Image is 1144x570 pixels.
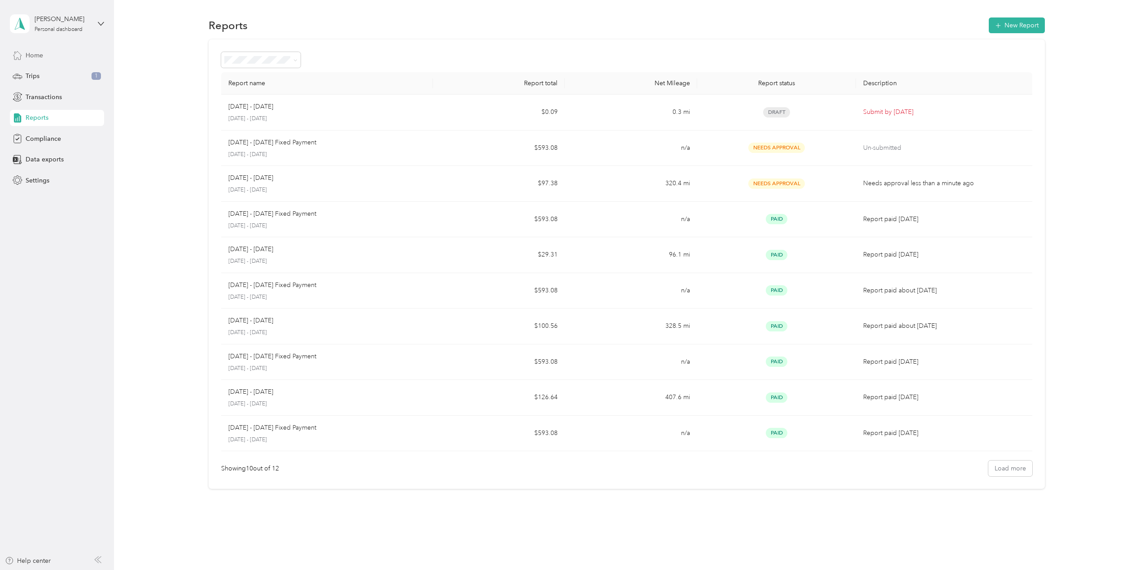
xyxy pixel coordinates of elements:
p: [DATE] - [DATE] [228,400,426,408]
td: n/a [565,344,697,380]
p: [DATE] - [DATE] [228,102,273,112]
p: [DATE] - [DATE] [228,365,426,373]
h1: Reports [209,21,248,30]
td: 328.5 mi [565,309,697,344]
p: [DATE] - [DATE] [228,173,273,183]
div: [PERSON_NAME] [35,14,91,24]
p: [DATE] - [DATE] Fixed Payment [228,423,316,433]
td: $593.08 [433,416,565,452]
p: Report paid [DATE] [863,214,1025,224]
th: Report total [433,72,565,95]
th: Description [856,72,1032,95]
p: [DATE] - [DATE] [228,186,426,194]
p: [DATE] - [DATE] [228,436,426,444]
span: Settings [26,176,49,185]
td: 96.1 mi [565,237,697,273]
p: Report paid [DATE] [863,250,1025,260]
td: $97.38 [433,166,565,202]
span: Trips [26,71,39,81]
button: New Report [989,17,1045,33]
p: [DATE] - [DATE] [228,244,273,254]
td: $593.08 [433,202,565,238]
th: Report name [221,72,433,95]
p: [DATE] - [DATE] [228,257,426,265]
p: Needs approval less than a minute ago [863,178,1025,188]
span: 1 [92,72,101,80]
span: Paid [766,285,787,296]
td: 407.6 mi [565,380,697,416]
td: $593.08 [433,273,565,309]
td: $100.56 [433,309,565,344]
p: [DATE] - [DATE] [228,222,426,230]
span: Paid [766,214,787,224]
p: Report paid [DATE] [863,392,1025,402]
td: n/a [565,202,697,238]
div: Showing 10 out of 12 [221,464,279,473]
button: Load more [988,461,1032,476]
span: Transactions [26,92,62,102]
span: Paid [766,357,787,367]
button: Help center [5,556,51,566]
p: [DATE] - [DATE] Fixed Payment [228,280,316,290]
p: [DATE] - [DATE] [228,115,426,123]
p: [DATE] - [DATE] [228,293,426,301]
p: [DATE] - [DATE] [228,329,426,337]
p: Report paid about [DATE] [863,286,1025,296]
span: Home [26,51,43,60]
p: Report paid [DATE] [863,357,1025,367]
td: $0.09 [433,95,565,131]
td: n/a [565,131,697,166]
p: [DATE] - [DATE] [228,151,426,159]
p: Report paid [DATE] [863,428,1025,438]
span: Needs Approval [748,178,805,189]
div: Personal dashboard [35,27,83,32]
span: Draft [763,107,790,117]
span: Reports [26,113,48,122]
td: $593.08 [433,131,565,166]
p: [DATE] - [DATE] [228,387,273,397]
span: Paid [766,428,787,438]
p: [DATE] - [DATE] Fixed Payment [228,352,316,361]
span: Needs Approval [748,143,805,153]
span: Data exports [26,155,64,164]
td: n/a [565,273,697,309]
p: Submit by [DATE] [863,107,1025,117]
td: 320.4 mi [565,166,697,202]
p: [DATE] - [DATE] Fixed Payment [228,138,316,148]
td: 0.3 mi [565,95,697,131]
span: Paid [766,321,787,331]
td: $593.08 [433,344,565,380]
p: [DATE] - [DATE] Fixed Payment [228,209,316,219]
td: n/a [565,416,697,452]
td: $126.64 [433,380,565,416]
td: $29.31 [433,237,565,273]
iframe: Everlance-gr Chat Button Frame [1094,520,1144,570]
div: Report status [704,79,849,87]
span: Paid [766,250,787,260]
span: Paid [766,392,787,403]
p: [DATE] - [DATE] [228,316,273,326]
p: Un-submitted [863,143,1025,153]
p: Report paid about [DATE] [863,321,1025,331]
span: Compliance [26,134,61,144]
th: Net Mileage [565,72,697,95]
